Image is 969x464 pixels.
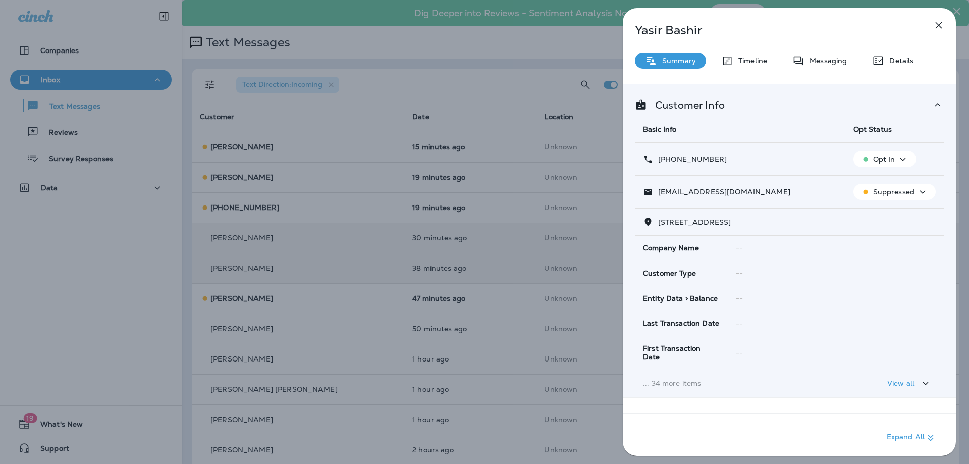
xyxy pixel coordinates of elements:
[635,23,910,37] p: Yasir Bashir
[657,57,696,65] p: Summary
[884,57,913,65] p: Details
[643,379,837,387] p: ... 34 more items
[853,125,892,134] span: Opt Status
[653,188,790,196] p: [EMAIL_ADDRESS][DOMAIN_NAME]
[647,101,725,109] p: Customer Info
[887,432,937,444] p: Expand All
[736,269,743,278] span: --
[736,319,743,328] span: --
[643,294,718,303] span: Entity Data > Balance
[883,429,941,447] button: Expand All
[887,379,914,387] p: View all
[643,319,719,328] span: Last Transaction Date
[804,57,847,65] p: Messaging
[736,243,743,252] span: --
[853,184,936,200] button: Suppressed
[873,188,914,196] p: Suppressed
[643,244,699,252] span: Company Name
[643,125,676,134] span: Basic Info
[733,57,767,65] p: Timeline
[643,344,720,362] span: First Transaction Date
[873,155,895,163] p: Opt In
[658,218,731,227] span: [STREET_ADDRESS]
[883,374,936,393] button: View all
[643,269,696,278] span: Customer Type
[736,294,743,303] span: --
[853,151,917,167] button: Opt In
[653,155,727,163] p: [PHONE_NUMBER]
[736,348,743,357] span: --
